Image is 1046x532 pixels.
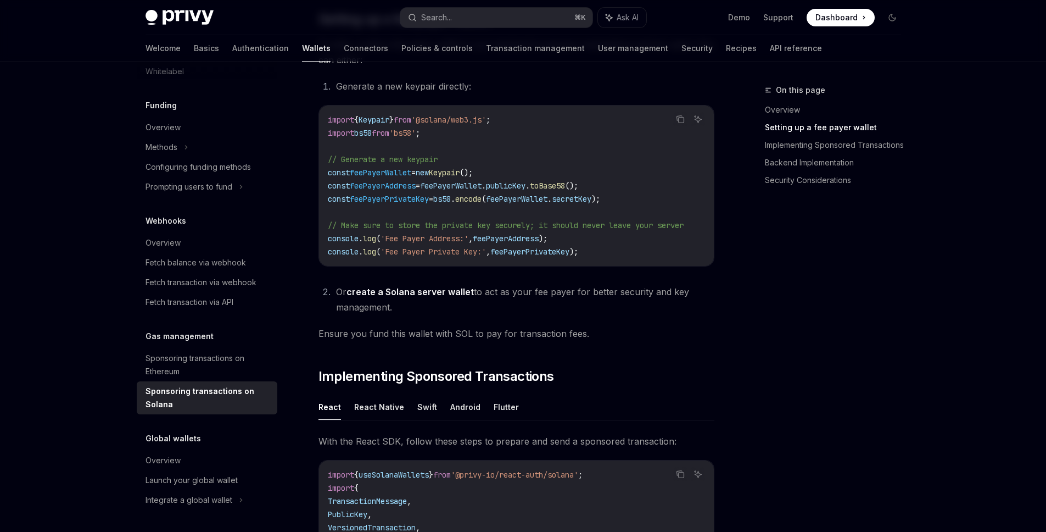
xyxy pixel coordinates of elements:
span: } [429,470,433,480]
span: } [389,115,394,125]
a: Setting up a fee payer wallet [765,119,910,136]
a: API reference [770,35,822,62]
div: Configuring funding methods [146,160,251,174]
span: With the React SDK, follow these steps to prepare and send a sponsored transaction: [318,434,714,449]
span: 'Fee Payer Private Key:' [381,247,486,257]
span: feePayerWallet [420,181,482,191]
img: dark logo [146,10,214,25]
span: '@solana/web3.js' [411,115,486,125]
span: Ask AI [617,12,639,23]
span: log [363,234,376,243]
button: Copy the contents from the code block [673,112,687,126]
h5: Webhooks [146,214,186,228]
a: Wallets [302,35,331,62]
span: Keypair [429,168,460,178]
a: Transaction management [486,35,585,62]
span: bs58 [433,194,451,204]
span: ( [376,247,381,257]
a: Policies & controls [401,35,473,62]
button: Flutter [494,394,519,420]
span: PublicKey [328,509,367,519]
span: feePayerWallet [350,168,411,178]
span: from [433,470,451,480]
a: User management [598,35,668,62]
div: Integrate a global wallet [146,494,232,507]
div: Fetch balance via webhook [146,256,246,269]
span: 'bs58' [389,128,416,138]
span: Dashboard [815,12,858,23]
span: . [525,181,530,191]
a: Sponsoring transactions on Solana [137,381,277,414]
span: ( [376,234,381,243]
span: feePayerPrivateKey [350,194,429,204]
button: Search...⌘K [400,8,592,27]
a: Authentication [232,35,289,62]
span: feePayerAddress [473,234,539,243]
span: , [468,234,473,243]
span: ; [416,128,420,138]
span: . [359,247,363,257]
a: Overview [765,101,910,119]
a: create a Solana server wallet [346,286,474,298]
a: Support [763,12,793,23]
span: Implementing Sponsored Transactions [318,368,554,385]
a: Configuring funding methods [137,157,277,177]
span: import [328,128,354,138]
span: . [451,194,455,204]
span: { [354,483,359,493]
a: Connectors [344,35,388,62]
span: = [411,168,416,178]
button: Swift [417,394,437,420]
span: = [429,194,433,204]
span: from [394,115,411,125]
a: Welcome [146,35,181,62]
span: , [367,509,372,519]
button: Ask AI [598,8,646,27]
span: ( [482,194,486,204]
span: const [328,194,350,204]
span: import [328,470,354,480]
div: Fetch transaction via API [146,296,233,309]
div: Overview [146,454,181,467]
span: = [416,181,420,191]
div: Overview [146,121,181,134]
li: Or to act as your fee payer for better security and key management. [333,284,714,315]
button: Toggle dark mode [883,9,901,26]
div: Prompting users to fund [146,180,232,193]
span: ); [591,194,600,204]
a: Overview [137,118,277,137]
span: // Make sure to store the private key securely; it should never leave your server [328,220,684,230]
span: . [482,181,486,191]
a: Basics [194,35,219,62]
span: ; [578,470,583,480]
span: ⌘ K [574,13,586,22]
a: Launch your global wallet [137,470,277,490]
a: Sponsoring transactions on Ethereum [137,348,277,381]
div: Sponsoring transactions on Solana [146,385,271,411]
span: feePayerAddress [350,181,416,191]
span: { [354,115,359,125]
div: Methods [146,141,177,154]
div: Search... [421,11,452,24]
a: Security Considerations [765,171,910,189]
a: Implementing Sponsored Transactions [765,136,910,154]
span: ; [486,115,490,125]
span: useSolanaWallets [359,470,429,480]
span: Keypair [359,115,389,125]
span: { [354,470,359,480]
span: const [328,181,350,191]
span: publicKey [486,181,525,191]
span: ); [569,247,578,257]
span: // Generate a new keypair [328,154,438,164]
span: import [328,483,354,493]
h5: Funding [146,99,177,112]
a: Fetch transaction via API [137,292,277,312]
span: TransactionMessage [328,496,407,506]
a: Recipes [726,35,757,62]
a: Security [681,35,713,62]
span: log [363,247,376,257]
button: React [318,394,341,420]
span: ); [539,234,547,243]
div: Fetch transaction via webhook [146,276,256,289]
button: React Native [354,394,404,420]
